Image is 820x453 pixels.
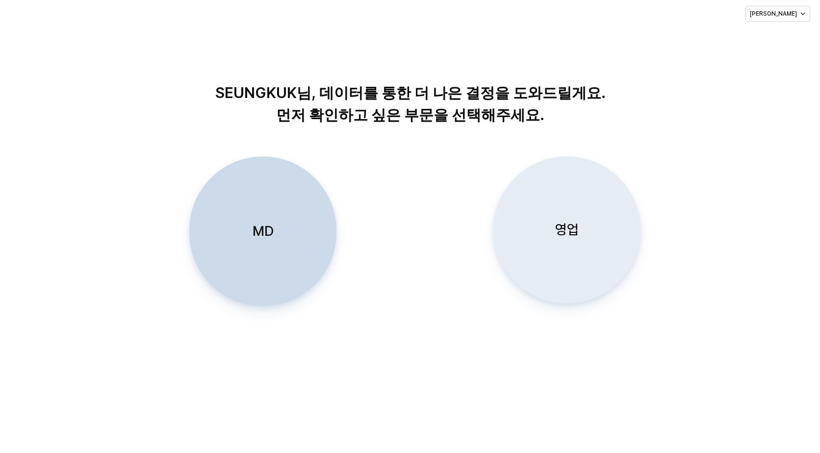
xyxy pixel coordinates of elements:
[745,6,810,22] button: [PERSON_NAME]
[555,221,579,239] p: 영업
[160,82,661,126] p: SEUNGKUK님, 데이터를 통한 더 나은 결정을 도와드릴게요. 먼저 확인하고 싶은 부문을 선택해주세요.
[493,156,641,303] button: 영업
[189,156,336,306] button: MD
[253,222,274,240] p: MD
[750,10,797,18] p: [PERSON_NAME]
